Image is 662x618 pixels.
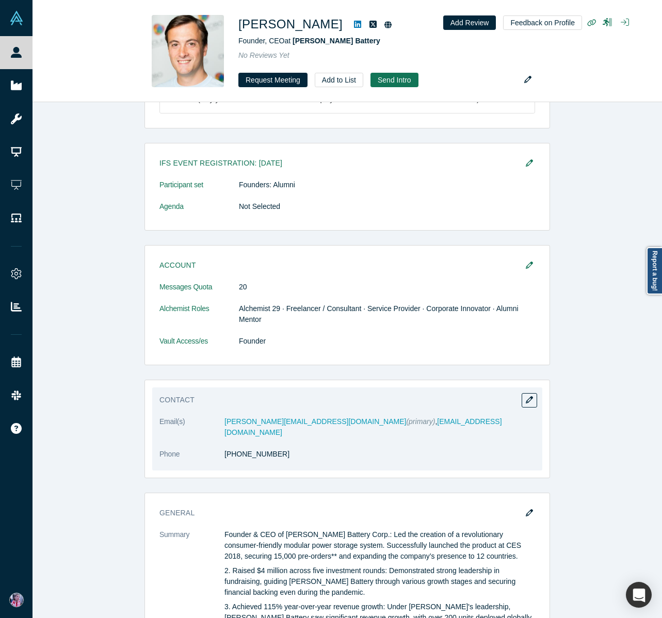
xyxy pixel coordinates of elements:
[159,158,521,169] h3: IFS Event Registration: [DATE]
[159,395,521,405] h3: Contact
[238,73,308,87] button: Request Meeting
[239,303,535,325] dd: Alchemist 29 · Freelancer / Consultant · Service Provider · Corporate Innovator · Alumni Mentor
[224,565,535,598] p: 2. Raised $4 million across five investment rounds: Demonstrated strong leadership in fundraising...
[159,201,239,223] dt: Agenda
[159,180,239,201] dt: Participant set
[159,416,224,449] dt: Email(s)
[239,282,535,292] dd: 20
[224,450,289,458] a: [PHONE_NUMBER]
[9,593,24,607] img: Alex Miguel's Account
[315,73,363,87] button: Add to List
[370,73,418,87] button: Send Intro
[159,508,521,518] h3: General
[224,416,535,438] dd: ,
[224,529,535,562] p: Founder & CEO of [PERSON_NAME] Battery Corp.: Led the creation of a revolutionary consumer-friend...
[238,15,343,34] h1: [PERSON_NAME]
[159,336,239,357] dt: Vault Access/es
[443,15,496,30] button: Add Review
[224,417,406,426] a: [PERSON_NAME][EMAIL_ADDRESS][DOMAIN_NAME]
[293,37,380,45] a: [PERSON_NAME] Battery
[647,247,662,295] a: Report a bug!
[159,282,239,303] dt: Messages Quota
[159,303,239,336] dt: Alchemist Roles
[239,201,535,212] dd: Not Selected
[406,417,435,426] span: (primary)
[239,180,535,190] dd: Founders: Alumni
[159,449,224,470] dt: Phone
[9,11,24,25] img: Alchemist Vault Logo
[152,15,224,87] img: Yuri Vlasov's Profile Image
[238,37,380,45] span: Founder, CEO at
[503,15,582,30] button: Feedback on Profile
[159,260,521,271] h3: Account
[238,51,289,59] span: No Reviews Yet
[239,336,535,347] dd: Founder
